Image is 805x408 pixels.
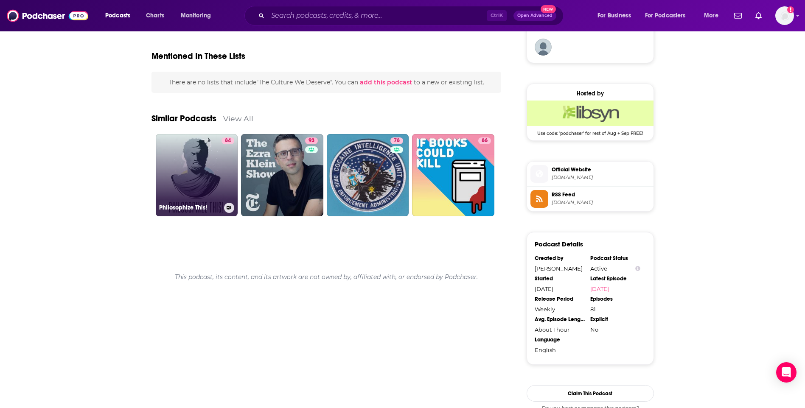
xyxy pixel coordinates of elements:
[527,126,654,136] span: Use code: 'podchaser' for rest of Aug + Sep FREE!
[752,8,765,23] a: Show notifications dropdown
[530,190,650,208] a: RSS Feed[DOMAIN_NAME]
[527,101,654,135] a: Libsyn Deal: Use code: 'podchaser' for rest of Aug + Sep FREE!
[99,9,141,22] button: open menu
[146,10,164,22] span: Charts
[513,11,556,21] button: Open AdvancedNew
[775,6,794,25] button: Show profile menu
[635,265,640,272] button: Show Info
[151,51,245,61] h2: Mentioned In These Lists
[225,137,231,145] span: 84
[535,39,552,56] img: lattimorisms
[7,8,88,24] img: Podchaser - Follow, Share and Rate Podcasts
[535,306,585,313] div: Weekly
[527,101,654,126] img: Libsyn Deal: Use code: 'podchaser' for rest of Aug + Sep FREE!
[590,265,640,272] div: Active
[535,336,585,343] div: Language
[222,137,234,144] a: 84
[159,204,221,211] h3: Philosophize This!
[530,165,650,183] a: Official Website[DOMAIN_NAME]
[645,10,686,22] span: For Podcasters
[360,78,412,86] span: add this podcast
[394,137,400,145] span: 78
[487,10,507,21] span: Ctrl K
[698,9,729,22] button: open menu
[775,6,794,25] img: User Profile
[140,9,169,22] a: Charts
[309,137,314,145] span: 93
[640,9,698,22] button: open menu
[552,166,650,173] span: Official Website
[305,137,318,144] a: 93
[590,275,640,282] div: Latest Episode
[552,199,650,206] span: feeds.libsyn.com
[478,137,491,144] a: 86
[223,114,253,123] a: View All
[590,296,640,302] div: Episodes
[390,137,403,144] a: 78
[775,6,794,25] span: Logged in as SkyHorsePub35
[776,362,797,383] div: Open Intercom Messenger
[535,240,583,248] h3: Podcast Details
[527,90,654,97] div: Hosted by
[181,10,211,22] span: Monitoring
[590,316,640,323] div: Explicit
[590,285,640,292] a: [DATE]
[517,14,553,18] span: Open Advanced
[597,10,631,22] span: For Business
[482,137,488,145] span: 86
[704,10,718,22] span: More
[268,9,487,22] input: Search podcasts, credits, & more...
[787,6,794,13] svg: Add a profile image
[241,134,323,216] a: 93
[151,266,502,288] div: This podcast, its content, and its artwork are not owned by, affiliated with, or endorsed by Podc...
[541,5,556,13] span: New
[535,316,585,323] div: Avg. Episode Length
[731,8,745,23] a: Show notifications dropdown
[535,347,585,353] div: English
[252,6,572,25] div: Search podcasts, credits, & more...
[105,10,130,22] span: Podcasts
[151,113,216,124] a: Similar Podcasts
[592,9,642,22] button: open menu
[327,134,409,216] a: 78
[168,78,484,86] span: There are no lists that include "The Culture We Deserve" . You can to a new or existing list.
[156,134,238,216] a: 84Philosophize This!
[175,9,222,22] button: open menu
[552,191,650,198] span: RSS Feed
[590,326,640,333] div: No
[552,174,650,181] span: sites.libsyn.com
[590,255,640,262] div: Podcast Status
[535,255,585,262] div: Created by
[535,285,585,292] div: [DATE]
[535,296,585,302] div: Release Period
[527,385,654,402] button: Claim This Podcast
[590,306,640,313] div: 81
[535,326,585,333] div: About 1 hour
[535,275,585,282] div: Started
[535,265,585,272] div: [PERSON_NAME]
[412,134,494,216] a: 86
